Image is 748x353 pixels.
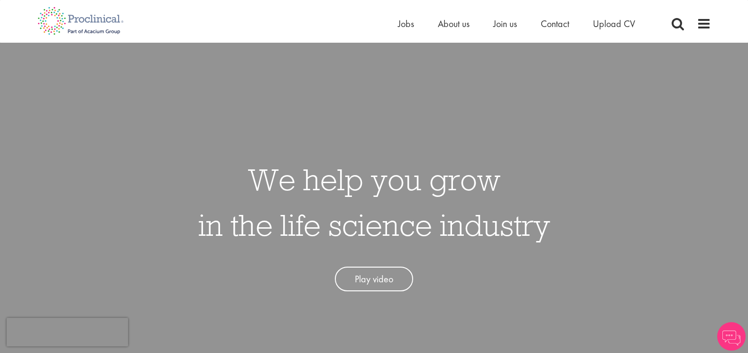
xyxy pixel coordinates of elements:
[398,18,414,30] a: Jobs
[541,18,569,30] a: Contact
[717,322,746,351] img: Chatbot
[335,267,413,292] a: Play video
[493,18,517,30] a: Join us
[593,18,635,30] a: Upload CV
[438,18,470,30] a: About us
[198,157,550,248] h1: We help you grow in the life science industry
